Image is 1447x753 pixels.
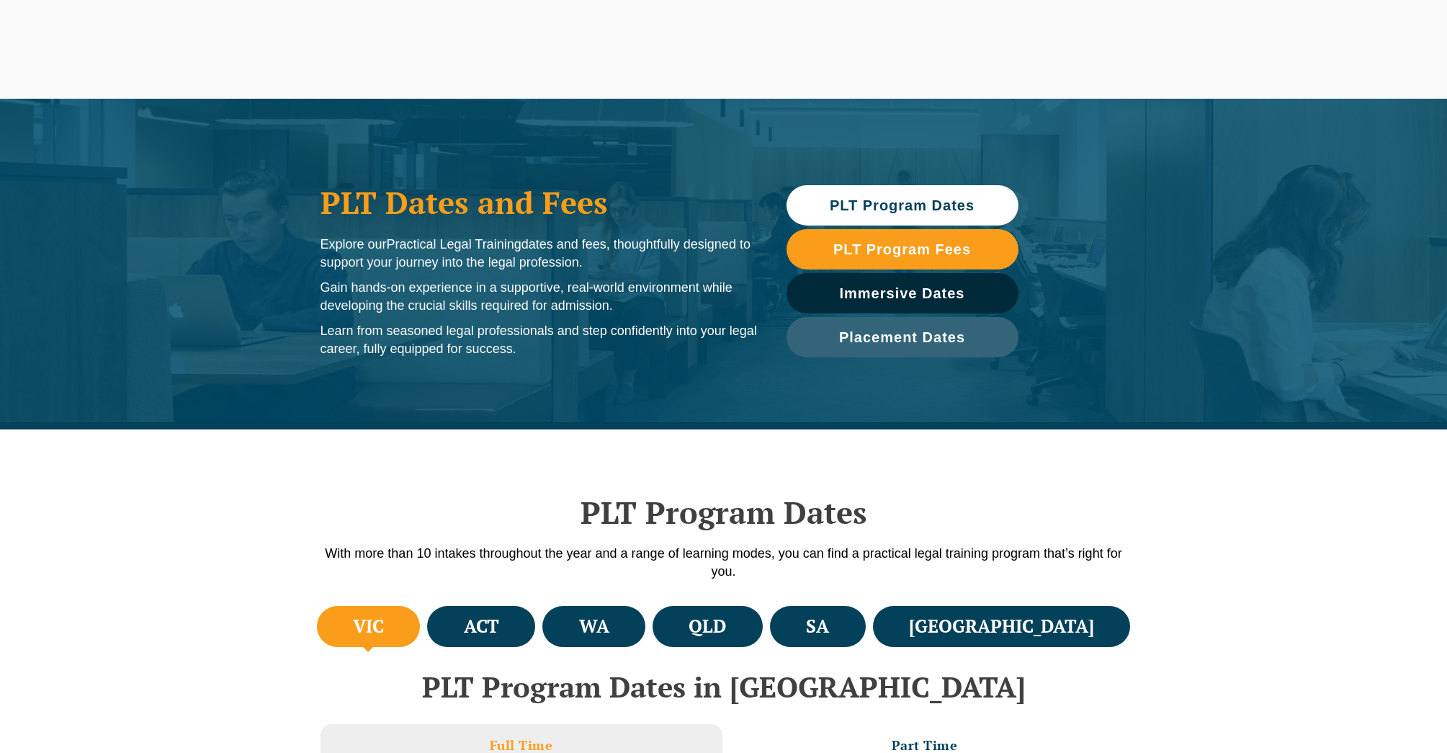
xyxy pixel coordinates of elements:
h2: PLT Program Dates [313,494,1134,530]
span: Placement Dates [839,330,965,344]
h2: PLT Program Dates in [GEOGRAPHIC_DATA] [313,671,1134,703]
span: Immersive Dates [840,286,965,300]
span: Practical Legal Training [387,237,521,251]
h1: PLT Dates and Fees [321,184,758,220]
a: Immersive Dates [787,273,1018,313]
a: PLT Program Dates [787,185,1018,226]
p: Gain hands-on experience in a supportive, real-world environment while developing the crucial ski... [321,279,758,315]
h4: ACT [464,615,499,638]
p: With more than 10 intakes throughout the year and a range of learning modes, you can find a pract... [313,545,1134,581]
h4: WA [579,615,609,638]
p: Learn from seasoned legal professionals and step confidently into your legal career, fully equipp... [321,322,758,358]
h4: QLD [689,615,726,638]
h4: SA [806,615,829,638]
span: PLT Program Dates [830,198,975,213]
h4: VIC [353,615,384,638]
a: PLT Program Fees [787,229,1018,269]
a: Placement Dates [787,317,1018,357]
span: PLT Program Fees [833,242,971,257]
p: Explore our dates and fees, thoughtfully designed to support your journey into the legal profession. [321,236,758,272]
h4: [GEOGRAPHIC_DATA] [909,615,1094,638]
